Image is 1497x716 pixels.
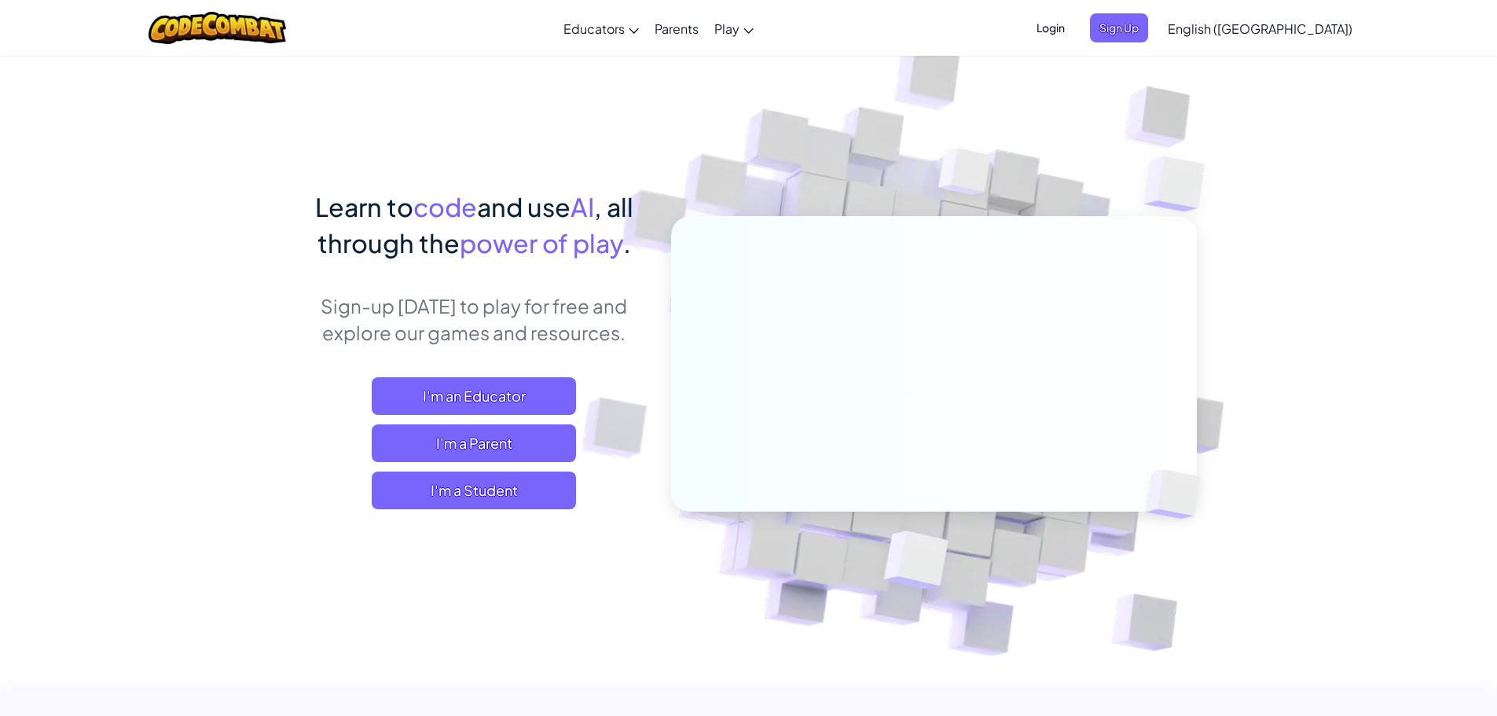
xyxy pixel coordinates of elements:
[315,191,413,222] span: Learn to
[372,424,576,462] a: I'm a Parent
[845,498,985,628] img: Overlap cubes
[706,7,761,50] a: Play
[1090,13,1148,42] button: Sign Up
[556,7,647,50] a: Educators
[1160,7,1360,50] a: English ([GEOGRAPHIC_DATA])
[714,20,739,37] span: Play
[623,227,631,259] span: .
[477,191,571,222] span: and use
[460,227,623,259] span: power of play
[1113,118,1249,251] img: Overlap cubes
[372,377,576,415] a: I'm an Educator
[1119,437,1237,552] img: Overlap cubes
[372,472,576,509] button: I'm a Student
[149,12,286,44] img: CodeCombat logo
[301,292,648,346] p: Sign-up [DATE] to play for free and explore our games and resources.
[1027,13,1074,42] button: Login
[413,191,477,222] span: code
[647,7,706,50] a: Parents
[563,20,625,37] span: Educators
[571,191,594,222] span: AI
[1168,20,1352,37] span: English ([GEOGRAPHIC_DATA])
[908,117,1022,234] img: Overlap cubes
